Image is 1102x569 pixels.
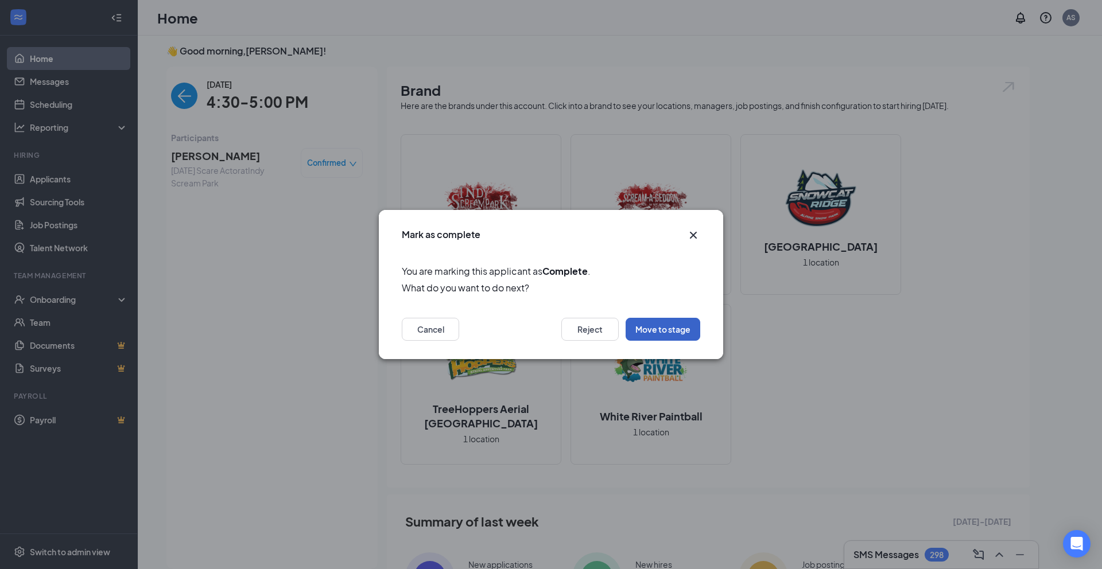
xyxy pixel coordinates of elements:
[402,228,480,241] h3: Mark as complete
[402,318,459,341] button: Cancel
[402,264,700,278] span: You are marking this applicant as .
[542,265,588,277] b: Complete
[686,228,700,242] button: Close
[561,318,619,341] button: Reject
[686,228,700,242] svg: Cross
[402,280,700,295] span: What do you want to do next?
[1063,530,1091,558] div: Open Intercom Messenger
[626,318,700,341] button: Move to stage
